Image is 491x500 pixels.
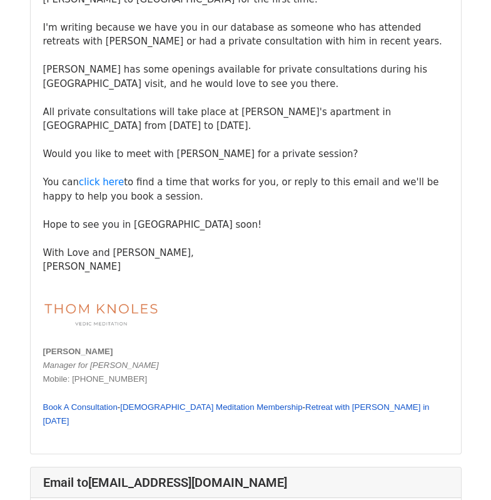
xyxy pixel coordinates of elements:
span: Retreat with [PERSON_NAME] in [DATE] [43,402,430,426]
span: Book A Consultation [43,402,118,412]
div: Would you like to meet with [PERSON_NAME] for a private session? You can to find a time that work... [43,147,448,441]
span: - [118,402,120,412]
span: - [303,402,305,412]
span: [PERSON_NAME] [43,347,113,356]
span: Mobile: [PHONE_NUMBER] [43,374,148,384]
iframe: Chat Widget [428,440,491,500]
a: click here [79,176,124,188]
a: Retreat with [PERSON_NAME] in [DATE] [43,401,430,426]
img: q81r8iwB3qKNVj05ME-p6G-jQVI4sBDo_wC_uDjrf6W-1svwJx9Uqecm95LK3oSE5xHHOL4R97ou5eOr9xs9R-Jfdo0cCwl2H... [43,302,161,327]
span: Manager for [PERSON_NAME] [43,360,159,370]
a: [DEMOGRAPHIC_DATA] Meditation Membership [120,401,302,412]
h4: Email to [EMAIL_ADDRESS][DOMAIN_NAME] [43,475,448,490]
a: Book A Consultation [43,401,118,412]
span: [DEMOGRAPHIC_DATA] Meditation Membership [120,402,302,412]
